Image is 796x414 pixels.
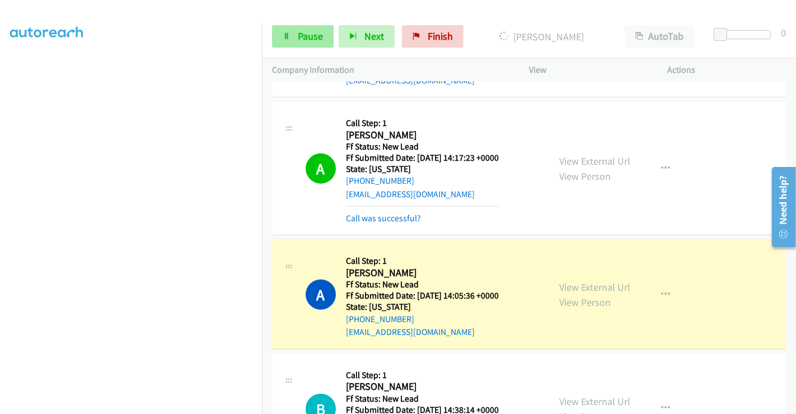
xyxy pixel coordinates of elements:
[402,25,463,48] a: Finish
[559,155,630,168] a: View External Url
[346,164,499,175] h5: State: [US_STATE]
[346,189,475,199] a: [EMAIL_ADDRESS][DOMAIN_NAME]
[428,30,453,43] span: Finish
[346,370,499,381] h5: Call Step: 1
[764,162,796,252] iframe: Resource Center
[668,63,786,77] p: Actions
[346,290,499,301] h5: Ff Submitted Date: [DATE] 14:05:36 +0000
[781,25,786,40] div: 0
[559,296,611,309] a: View Person
[529,63,648,77] p: View
[346,175,414,186] a: [PHONE_NUMBER]
[719,30,771,39] div: Delay between calls (in seconds)
[346,118,499,129] h5: Call Step: 1
[479,29,605,44] p: [PERSON_NAME]
[625,25,694,48] button: AutoTab
[346,380,499,393] h2: [PERSON_NAME]
[272,25,334,48] a: Pause
[346,75,475,86] a: [EMAIL_ADDRESS][DOMAIN_NAME]
[559,281,630,294] a: View External Url
[298,30,323,43] span: Pause
[346,141,499,152] h5: Ff Status: New Lead
[346,152,499,164] h5: Ff Submitted Date: [DATE] 14:17:23 +0000
[346,327,475,337] a: [EMAIL_ADDRESS][DOMAIN_NAME]
[339,25,395,48] button: Next
[346,393,499,404] h5: Ff Status: New Lead
[346,314,414,324] a: [PHONE_NUMBER]
[364,30,384,43] span: Next
[346,129,499,142] h2: [PERSON_NAME]
[346,279,499,290] h5: Ff Status: New Lead
[346,267,499,280] h2: [PERSON_NAME]
[559,170,611,183] a: View Person
[306,280,336,310] h1: A
[346,255,499,267] h5: Call Step: 1
[559,395,630,408] a: View External Url
[346,301,499,313] h5: State: [US_STATE]
[346,213,421,224] a: Call was successful?
[272,63,509,77] p: Company Information
[306,153,336,184] h1: A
